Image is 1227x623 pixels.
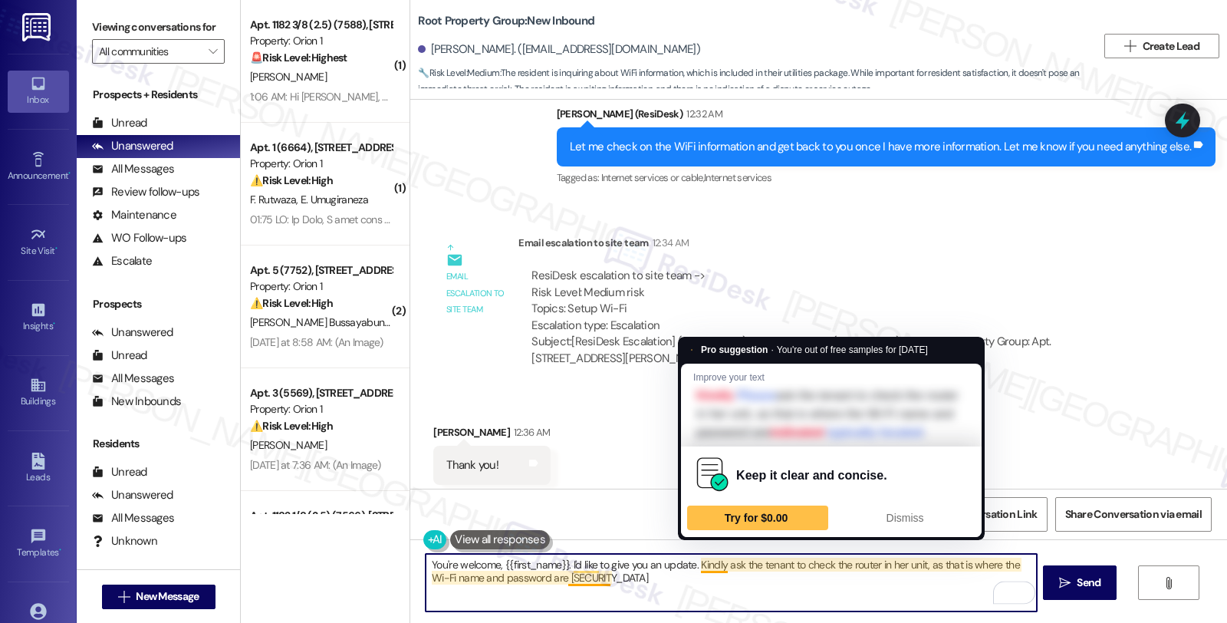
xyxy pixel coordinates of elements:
span: Get Conversation Link [931,506,1037,522]
div: [DATE] at 8:58 AM: (An Image) [250,335,383,349]
div: [PERSON_NAME] [433,424,550,446]
div: Unread [92,464,147,480]
div: Apt. 5 (7752), [STREET_ADDRESS] [250,262,392,279]
i:  [118,591,130,603]
strong: ⚠️ Risk Level: High [250,296,333,310]
button: Send [1043,565,1117,600]
div: Prospects [77,296,240,312]
div: 12:32 AM [683,106,722,122]
div: Unread [92,115,147,131]
div: Property: Orion 1 [250,33,392,49]
span: Internet services or cable , [601,171,704,184]
div: Unanswered [92,487,173,503]
div: ResiDesk escalation to site team -> Risk Level: Medium risk Topics: Setup Wi-Fi Escalation type: ... [531,268,1132,334]
div: Prospects + Residents [77,87,240,103]
span: Create Lead [1143,38,1199,54]
div: [PERSON_NAME]. ([EMAIL_ADDRESS][DOMAIN_NAME]) [418,41,700,58]
div: WO Follow-ups [92,230,186,246]
div: 12:36 AM [510,424,551,440]
button: Share Conversation via email [1055,497,1212,532]
div: All Messages [92,161,174,177]
strong: 🔧 Risk Level: Medium [418,67,499,79]
div: Let me check on the WiFi information and get back to you once I have more information. Let me kno... [570,139,1191,155]
div: [PERSON_NAME] (ResiDesk) [557,106,1215,127]
div: Escalate [92,253,152,269]
i:  [1163,577,1174,589]
a: Insights • [8,297,69,338]
div: Residents [77,436,240,452]
div: Subject: [ResiDesk Escalation] (Medium risk) - Action Needed (Setup Wi-Fi) with Root Property Gro... [531,334,1132,367]
i:  [1059,577,1071,589]
a: Buildings [8,372,69,414]
a: Site Visit • [8,222,69,263]
span: : The resident is inquiring about WiFi information, which is included in their utilities package.... [418,65,1097,98]
textarea: To enrich screen reader interactions, please activate Accessibility in Grammarly extension settings [426,554,1036,611]
div: Email escalation to site team [446,269,506,318]
i:  [209,45,217,58]
div: Apt. 1 (6664), [STREET_ADDRESS] [250,140,392,156]
button: Create Lead [1104,34,1219,58]
span: [PERSON_NAME] [250,70,327,84]
span: Send [1077,575,1100,591]
a: Leads [8,448,69,489]
span: Share Conversation via email [1065,506,1202,522]
div: Unanswered [92,325,173,341]
b: Root Property Group: New Inbound [418,13,594,29]
strong: ⚠️ Risk Level: High [250,419,333,433]
span: New Message [136,588,199,605]
span: E. Umugiraneza [301,193,368,206]
div: All Messages [92,510,174,526]
button: New Message [102,585,215,609]
div: Unread [92,348,147,364]
div: Thank you! [446,457,498,473]
div: Tagged as: [557,166,1215,189]
label: Viewing conversations for [92,15,225,39]
a: Inbox [8,71,69,112]
span: Internet services [704,171,771,184]
span: [PERSON_NAME] Bussayabuntoon [250,315,404,329]
span: • [68,168,71,179]
strong: ⚠️ Risk Level: High [250,173,333,187]
a: Templates • [8,523,69,565]
div: Email escalation to site team [518,235,1145,256]
div: New Inbounds [92,394,181,410]
div: Tagged as: [433,485,550,507]
i:  [1124,40,1136,52]
span: • [53,318,55,329]
div: Review follow-ups [92,184,199,200]
input: All communities [99,39,200,64]
div: Property: Orion 1 [250,156,392,172]
span: [PERSON_NAME] [250,438,327,452]
div: Apt. 3 (5569), [STREET_ADDRESS] [250,385,392,401]
span: • [55,243,58,254]
div: All Messages [92,371,174,387]
img: ResiDesk Logo [22,13,54,41]
div: [DATE] at 7:36 AM: (An Image) [250,458,381,472]
div: Property: Orion 1 [250,279,392,295]
span: • [59,545,61,555]
div: Maintenance [92,207,176,223]
div: Property: Orion 1 [250,401,392,417]
strong: 🚨 Risk Level: Highest [250,51,347,64]
div: Apt. 1182 3/8 (2.5) (7588), [STREET_ADDRESS] [250,17,392,33]
span: F. Rutwaza [250,193,301,206]
div: 12:34 AM [649,235,689,251]
div: Unknown [92,533,157,549]
div: Unanswered [92,138,173,154]
div: Apt. 1182 1/8 (3.5) (7566), [STREET_ADDRESS] [250,508,392,524]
